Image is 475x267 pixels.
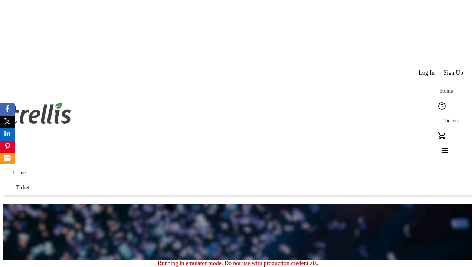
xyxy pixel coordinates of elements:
button: Sign Up [439,65,468,80]
a: Tickets [7,180,40,195]
img: Orient E2E Organization EgeEGq6TOG's Logo [7,94,73,131]
a: Home [7,165,31,180]
span: Log In [419,69,435,76]
span: Home [440,88,453,94]
span: Tickets [16,185,32,191]
button: Menu [435,143,449,158]
span: Sign Up [443,69,463,76]
a: Tickets [435,113,468,128]
button: Help [435,99,449,113]
button: Cart [435,128,449,143]
span: Home [13,170,26,176]
button: Log In [414,65,439,80]
span: Tickets [443,118,459,124]
a: Home [435,84,458,99]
